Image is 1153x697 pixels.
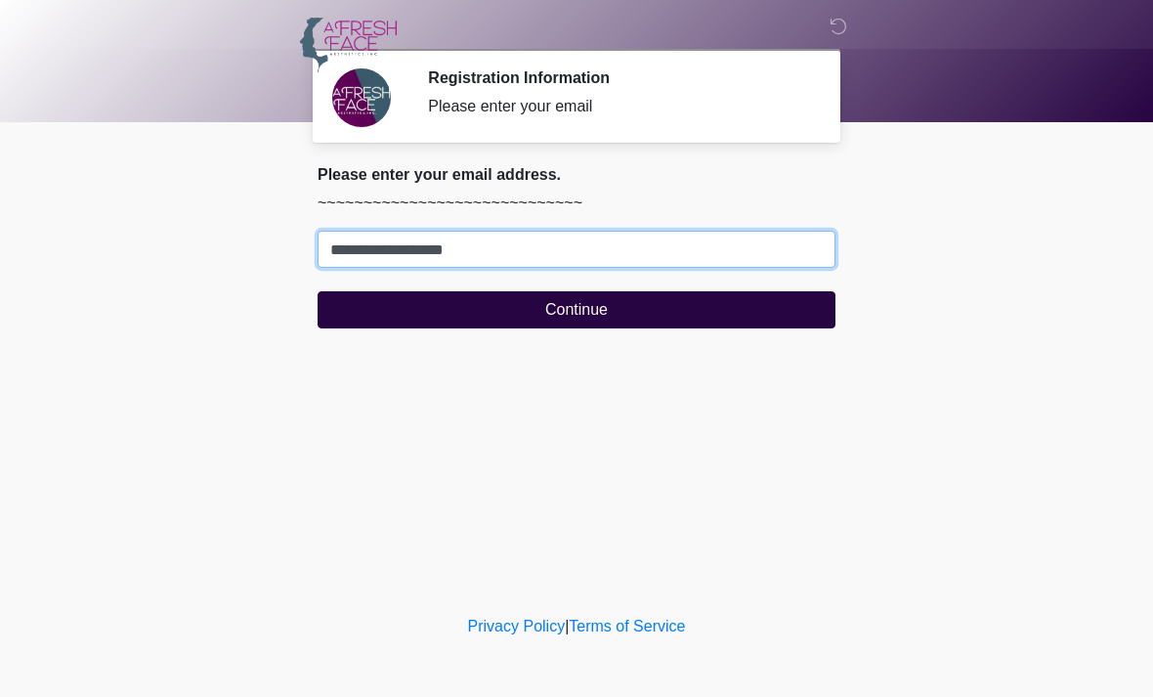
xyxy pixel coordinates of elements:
div: Please enter your email [428,95,806,118]
button: Continue [318,291,835,328]
p: ~~~~~~~~~~~~~~~~~~~~~~~~~~~~~ [318,192,835,215]
a: | [565,618,569,634]
a: Privacy Policy [468,618,566,634]
img: Agent Avatar [332,68,391,127]
a: Terms of Service [569,618,685,634]
img: A Fresh Face Aesthetics Inc Logo [298,15,398,74]
h2: Please enter your email address. [318,165,835,184]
